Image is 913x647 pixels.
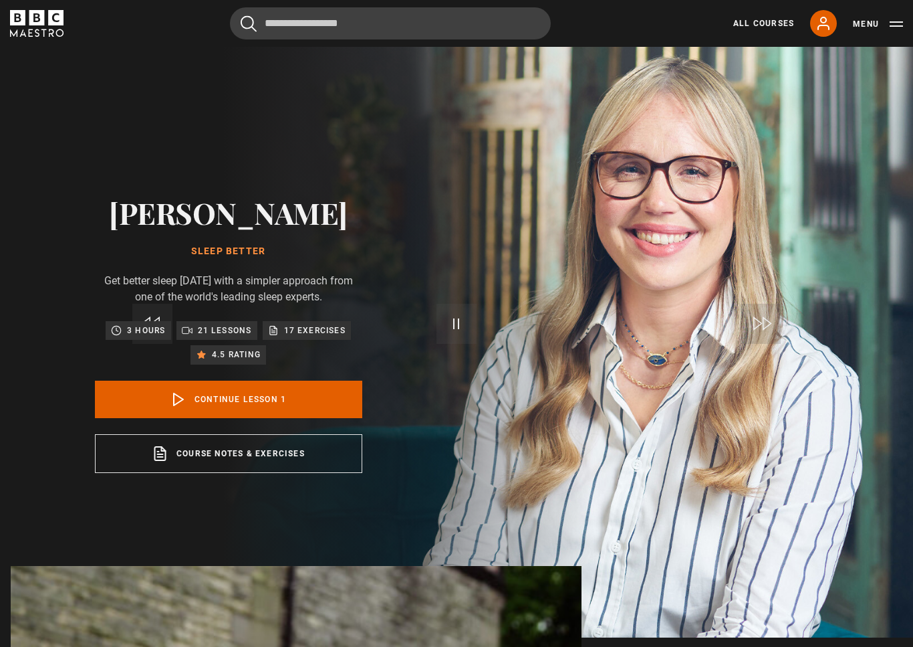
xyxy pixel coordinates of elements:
p: 21 lessons [198,324,252,337]
button: Submit the search query [241,15,257,32]
button: Toggle navigation [853,17,903,31]
input: Search [230,7,551,39]
p: 3 hours [127,324,165,337]
p: 4.5 rating [212,348,261,361]
a: Course notes & exercises [95,434,362,473]
svg: BBC Maestro [10,10,63,37]
a: All Courses [733,17,794,29]
h1: Sleep Better [95,246,362,257]
a: Continue lesson 1 [95,381,362,418]
p: 17 exercises [284,324,346,337]
h2: [PERSON_NAME] [95,195,362,229]
p: Get better sleep [DATE] with a simpler approach from one of the world's leading sleep experts. [95,273,362,305]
